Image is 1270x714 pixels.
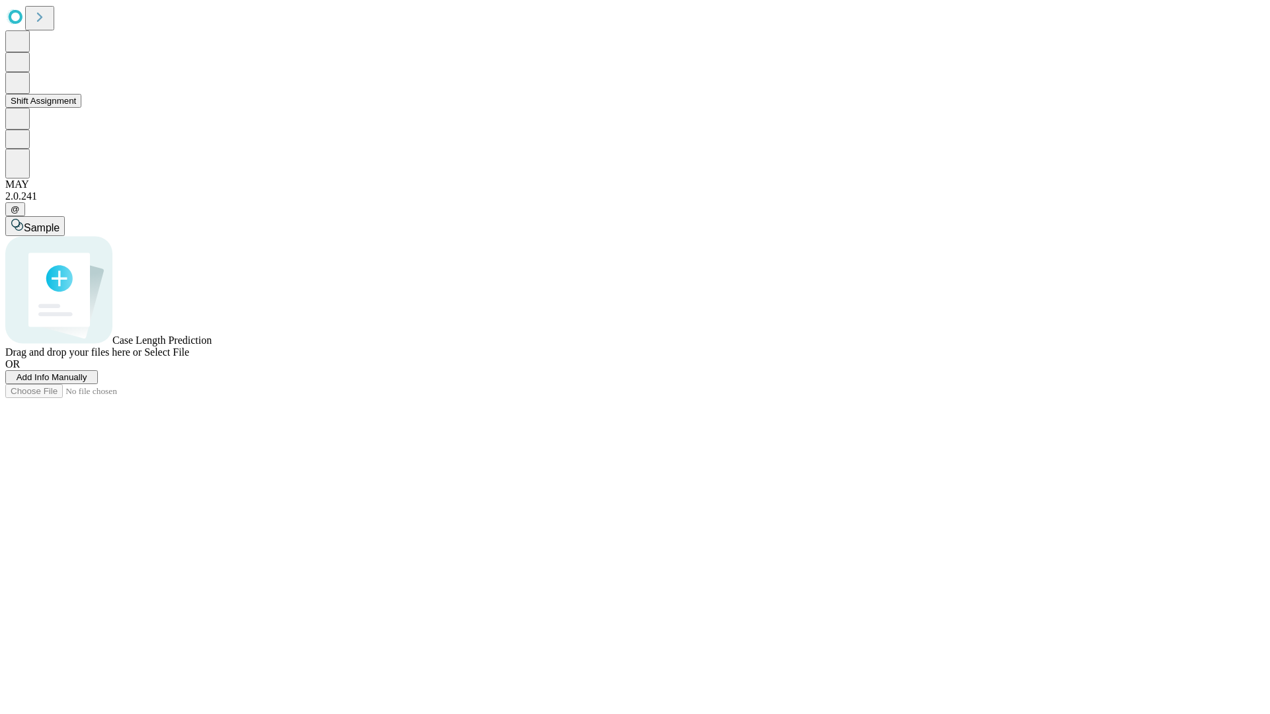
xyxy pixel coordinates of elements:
[5,178,1265,190] div: MAY
[5,190,1265,202] div: 2.0.241
[5,358,20,370] span: OR
[144,346,189,358] span: Select File
[5,216,65,236] button: Sample
[5,370,98,384] button: Add Info Manually
[112,335,212,346] span: Case Length Prediction
[5,202,25,216] button: @
[17,372,87,382] span: Add Info Manually
[5,94,81,108] button: Shift Assignment
[11,204,20,214] span: @
[5,346,142,358] span: Drag and drop your files here or
[24,222,60,233] span: Sample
